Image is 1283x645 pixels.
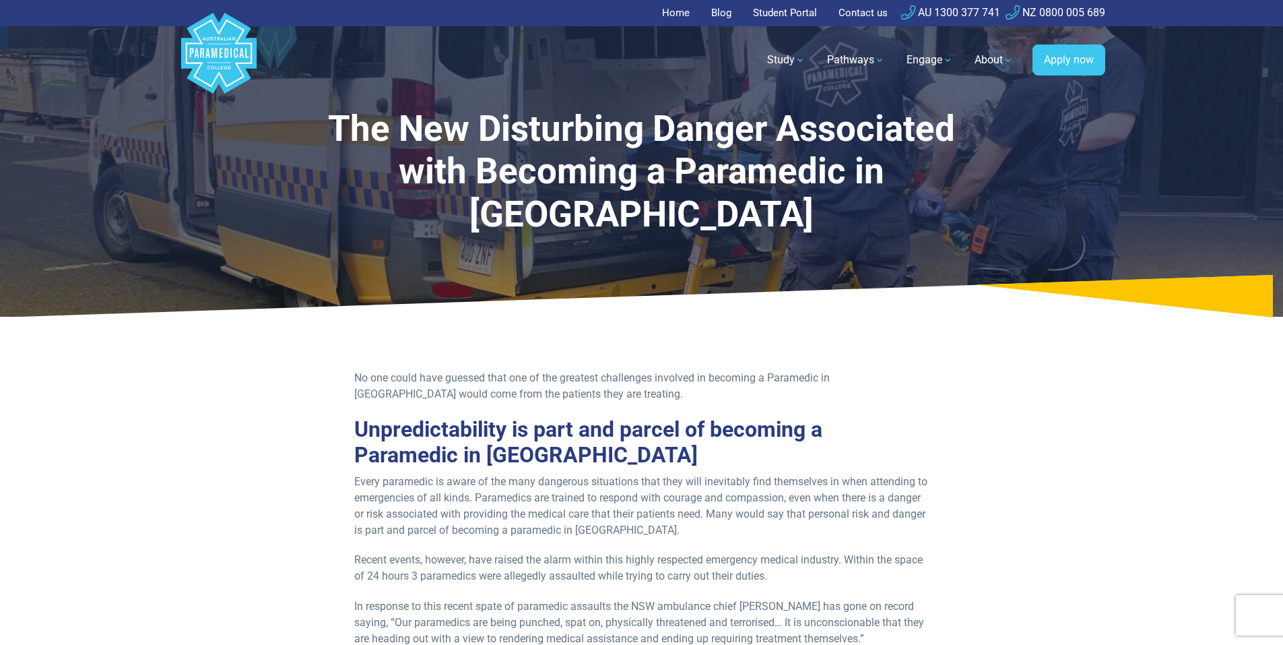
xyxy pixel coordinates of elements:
[294,108,989,236] h1: The New Disturbing Danger Associated with Becoming a Paramedic in [GEOGRAPHIC_DATA]
[354,552,929,584] p: Recent events, however, have raised the alarm within this highly respected emergency medical indu...
[759,41,814,79] a: Study
[966,41,1022,79] a: About
[898,41,961,79] a: Engage
[1032,44,1105,75] a: Apply now
[178,26,259,94] a: Australian Paramedical College
[354,370,929,402] p: No one could have guessed that one of the greatest challenges involved in becoming a Paramedic in...
[1006,6,1105,19] a: NZ 0800 005 689
[819,41,893,79] a: Pathways
[354,474,929,539] p: Every paramedic is aware of the many dangerous situations that they will inevitably find themselv...
[354,417,929,468] h2: Unpredictability is part and parcel of becoming a Paramedic in [GEOGRAPHIC_DATA]
[901,6,1000,19] a: AU 1300 377 741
